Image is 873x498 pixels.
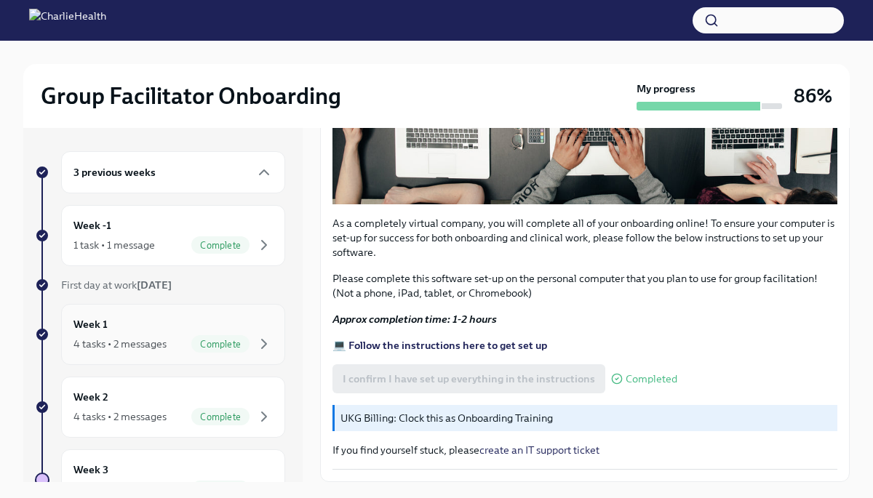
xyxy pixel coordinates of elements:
[332,271,837,300] p: Please complete this software set-up on the personal computer that you plan to use for group faci...
[332,443,837,457] p: If you find yourself stuck, please
[137,278,172,292] strong: [DATE]
[73,238,155,252] div: 1 task • 1 message
[73,462,108,478] h6: Week 3
[29,9,106,32] img: CharlieHealth
[35,278,285,292] a: First day at work[DATE]
[73,409,167,424] div: 4 tasks • 2 messages
[73,389,108,405] h6: Week 2
[73,316,108,332] h6: Week 1
[626,374,677,385] span: Completed
[61,151,285,193] div: 3 previous weeks
[332,313,497,326] strong: Approx completion time: 1-2 hours
[41,81,341,111] h2: Group Facilitator Onboarding
[73,164,156,180] h6: 3 previous weeks
[35,304,285,365] a: Week 14 tasks • 2 messagesComplete
[340,411,832,425] p: UKG Billing: Clock this as Onboarding Training
[637,81,695,96] strong: My progress
[73,217,111,233] h6: Week -1
[61,278,172,292] span: First day at work
[191,411,250,422] span: Complete
[479,443,599,457] a: create an IT support ticket
[332,216,837,260] p: As a completely virtual company, you will complete all of your onboarding online! To ensure your ...
[191,240,250,251] span: Complete
[35,205,285,266] a: Week -11 task • 1 messageComplete
[794,83,832,109] h3: 86%
[35,377,285,438] a: Week 24 tasks • 2 messagesComplete
[332,339,547,352] a: 💻 Follow the instructions here to get set up
[191,339,250,350] span: Complete
[73,337,167,351] div: 4 tasks • 2 messages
